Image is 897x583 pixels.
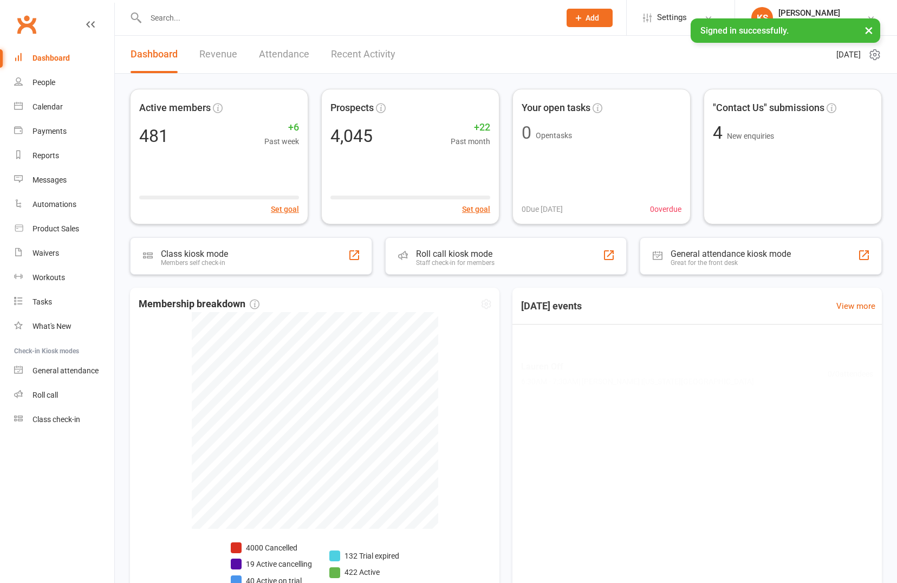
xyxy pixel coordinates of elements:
[14,383,114,407] a: Roll call
[14,265,114,290] a: Workouts
[14,241,114,265] a: Waivers
[139,100,211,116] span: Active members
[859,18,879,42] button: ×
[14,192,114,217] a: Automations
[259,36,309,73] a: Attendance
[14,290,114,314] a: Tasks
[522,203,563,215] span: 0 Due [DATE]
[713,122,727,143] span: 4
[522,100,590,116] span: Your open tasks
[536,131,572,140] span: Open tasks
[14,119,114,144] a: Payments
[161,259,228,267] div: Members self check-in
[778,8,840,18] div: [PERSON_NAME]
[139,127,168,145] div: 481
[264,135,299,147] span: Past week
[650,203,681,215] span: 0 overdue
[32,322,71,331] div: What's New
[264,120,299,135] span: +6
[671,249,791,259] div: General attendance kiosk mode
[14,168,114,192] a: Messages
[451,135,490,147] span: Past month
[751,7,773,29] div: KS
[657,5,687,30] span: Settings
[14,314,114,339] a: What's New
[727,132,774,140] span: New enquiries
[14,359,114,383] a: General attendance kiosk mode
[32,176,67,184] div: Messages
[32,366,99,375] div: General attendance
[142,10,552,25] input: Search...
[330,127,373,145] div: 4,045
[139,296,259,312] span: Membership breakdown
[231,542,312,554] li: 4000 Cancelled
[32,391,58,399] div: Roll call
[329,566,399,578] li: 422 Active
[671,259,791,267] div: Great for the front desk
[14,407,114,432] a: Class kiosk mode
[778,18,840,28] div: Coastal All-Stars
[32,273,65,282] div: Workouts
[14,95,114,119] a: Calendar
[32,297,52,306] div: Tasks
[512,296,590,316] h3: [DATE] events
[199,36,237,73] a: Revenue
[14,217,114,241] a: Product Sales
[14,144,114,168] a: Reports
[586,14,599,22] span: Add
[567,9,613,27] button: Add
[700,25,789,36] span: Signed in successfully.
[32,127,67,135] div: Payments
[32,102,63,111] div: Calendar
[32,249,59,257] div: Waivers
[451,120,490,135] span: +22
[522,124,531,141] div: 0
[231,558,312,570] li: 19 Active cancelling
[462,203,490,215] button: Set goal
[32,78,55,87] div: People
[521,360,754,374] span: Lauren Off
[32,54,70,62] div: Dashboard
[330,100,374,116] span: Prospects
[416,259,495,267] div: Staff check-in for members
[828,368,873,380] span: 0 / 0 attendees
[32,415,80,424] div: Class check-in
[32,224,79,233] div: Product Sales
[13,11,40,38] a: Clubworx
[521,375,754,387] span: 6:30AM - 7:30AM | [PERSON_NAME] | [US_STATE][GEOGRAPHIC_DATA]
[32,200,76,209] div: Automations
[416,249,495,259] div: Roll call kiosk mode
[836,300,875,313] a: View more
[271,203,299,215] button: Set goal
[14,46,114,70] a: Dashboard
[329,550,399,562] li: 132 Trial expired
[32,151,59,160] div: Reports
[836,48,861,61] span: [DATE]
[713,100,824,116] span: "Contact Us" submissions
[131,36,178,73] a: Dashboard
[161,249,228,259] div: Class kiosk mode
[14,70,114,95] a: People
[331,36,395,73] a: Recent Activity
